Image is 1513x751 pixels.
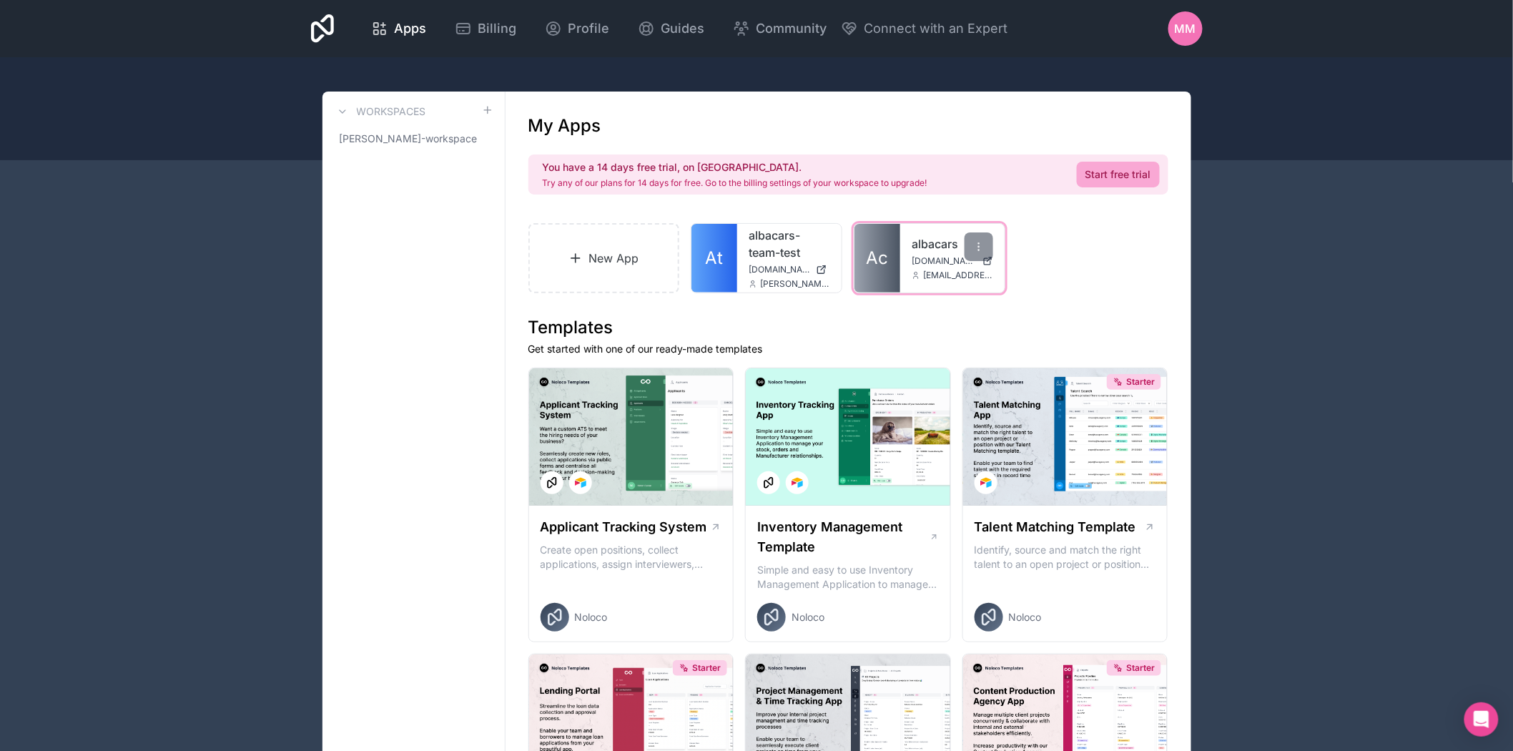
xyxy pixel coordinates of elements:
span: MM [1175,20,1196,37]
a: albacars [912,235,993,252]
p: Get started with one of our ready-made templates [528,342,1168,356]
h2: You have a 14 days free trial, on [GEOGRAPHIC_DATA]. [543,160,927,175]
span: [PERSON_NAME]-workspace [340,132,478,146]
span: Profile [568,19,609,39]
span: Noloco [792,610,824,624]
span: Apps [394,19,426,39]
p: Simple and easy to use Inventory Management Application to manage your stock, orders and Manufact... [757,563,939,592]
a: [DOMAIN_NAME] [749,264,830,275]
a: Start free trial [1077,162,1160,187]
img: Airtable Logo [792,477,803,489]
a: New App [528,223,680,293]
span: Noloco [1009,610,1042,624]
span: [PERSON_NAME][EMAIL_ADDRESS][DOMAIN_NAME] [760,278,830,290]
img: Airtable Logo [575,477,586,489]
h3: Workspaces [357,104,426,119]
a: [PERSON_NAME]-workspace [334,126,493,152]
span: Guides [661,19,704,39]
a: Apps [360,13,438,44]
h1: Templates [528,316,1168,339]
a: [DOMAIN_NAME] [912,255,993,267]
span: [DOMAIN_NAME] [912,255,977,267]
span: Billing [478,19,516,39]
img: Airtable Logo [980,477,992,489]
span: At [706,247,724,270]
span: Noloco [575,610,608,624]
button: Connect with an Expert [841,19,1007,39]
a: Billing [443,13,528,44]
span: Community [756,19,827,39]
h1: Applicant Tracking System [541,517,707,537]
a: At [691,224,737,293]
span: [EMAIL_ADDRESS][DOMAIN_NAME] [923,270,993,281]
a: Guides [626,13,716,44]
h1: My Apps [528,114,601,137]
span: [DOMAIN_NAME] [749,264,810,275]
span: Starter [1126,376,1155,388]
p: Identify, source and match the right talent to an open project or position with our Talent Matchi... [975,543,1156,571]
p: Try any of our plans for 14 days for free. Go to the billing settings of your workspace to upgrade! [543,177,927,189]
a: Profile [533,13,621,44]
span: Ac [867,247,889,270]
span: Starter [692,662,721,674]
span: Connect with an Expert [864,19,1007,39]
h1: Talent Matching Template [975,517,1136,537]
p: Create open positions, collect applications, assign interviewers, centralise candidate feedback a... [541,543,722,571]
div: Open Intercom Messenger [1464,702,1499,737]
a: albacars-team-test [749,227,830,261]
a: Ac [854,224,900,293]
h1: Inventory Management Template [757,517,929,557]
a: Community [721,13,838,44]
span: Starter [1126,662,1155,674]
a: Workspaces [334,103,426,120]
